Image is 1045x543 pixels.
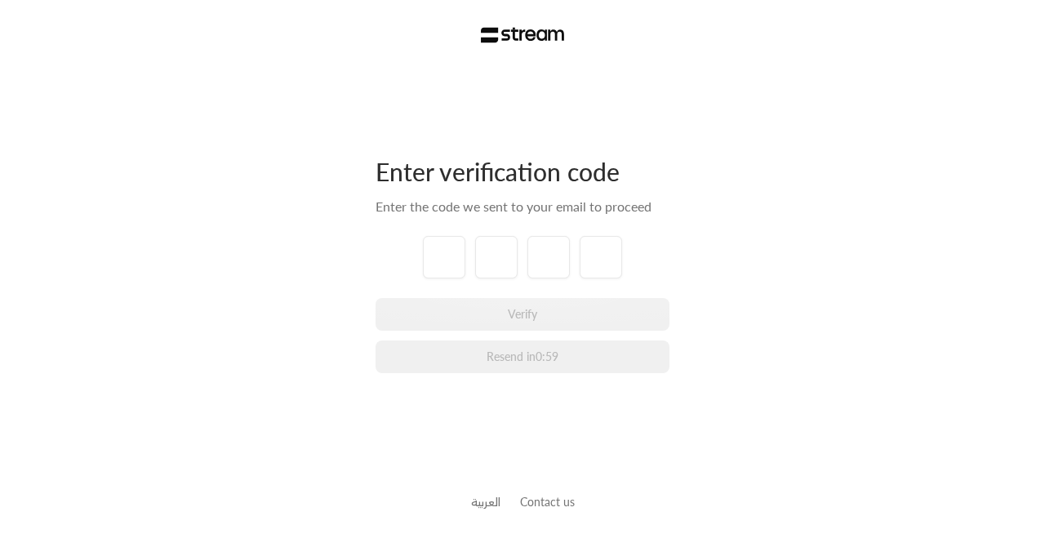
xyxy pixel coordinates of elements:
a: Contact us [520,495,575,509]
a: العربية [471,487,500,517]
div: Enter verification code [376,156,669,187]
div: Enter the code we sent to your email to proceed [376,197,669,216]
button: Contact us [520,493,575,510]
img: Stream Logo [481,27,565,43]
